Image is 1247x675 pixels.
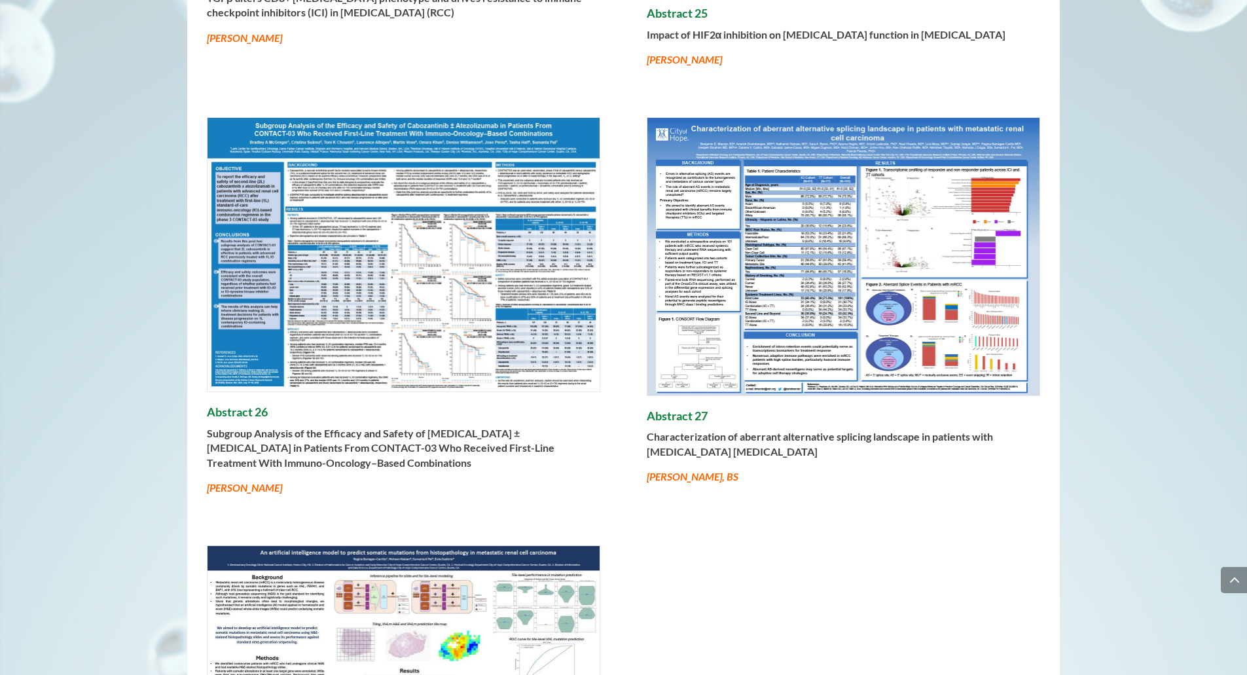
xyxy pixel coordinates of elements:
img: 26_McGregor_Bradley [208,118,600,392]
strong: Impact of HIF2α inhibition on [MEDICAL_DATA] function in [MEDICAL_DATA] [647,28,1006,41]
strong: Subgroup Analysis of the Efficacy and Safety of [MEDICAL_DATA] ± [MEDICAL_DATA] in Patients From ... [207,427,554,469]
em: [PERSON_NAME] [647,53,722,65]
h4: Abstract 25 [647,7,1041,27]
em: [PERSON_NAME], BS [647,470,738,483]
em: [PERSON_NAME] [207,481,282,494]
strong: Characterization of aberrant alternative splicing landscape in patients with [MEDICAL_DATA] [MEDI... [647,430,993,457]
img: 27_Mercier_Benjamin [647,118,1040,395]
h4: Abstract 27 [647,409,1041,430]
h4: Abstract 26 [207,405,601,426]
em: [PERSON_NAME] [207,31,282,44]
